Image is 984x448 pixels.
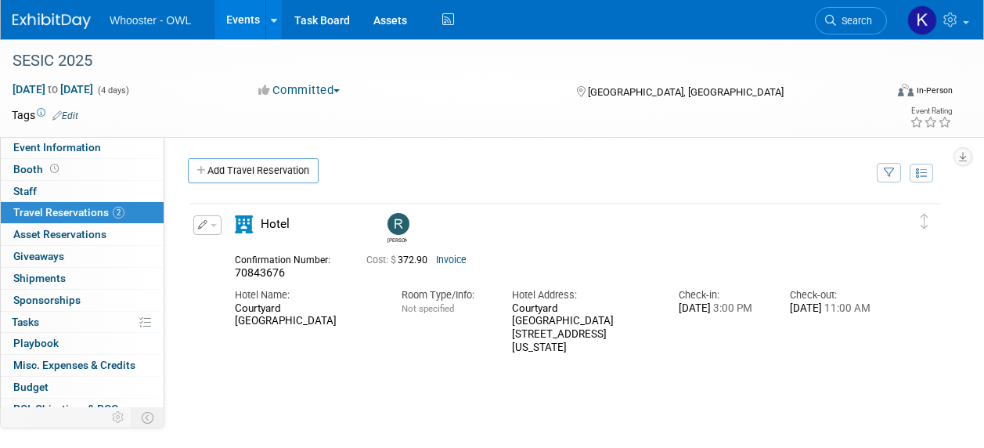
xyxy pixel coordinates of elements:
[387,213,409,235] img: Robert Dugan
[235,266,285,279] span: 70843676
[884,168,895,179] i: Filter by Traveler
[910,107,952,115] div: Event Rating
[1,312,164,333] a: Tasks
[1,399,164,420] a: ROI, Objectives & ROO
[13,337,59,349] span: Playbook
[1,159,164,180] a: Booth
[7,47,872,75] div: SESIC 2025
[916,85,953,96] div: In-Person
[110,14,191,27] span: Whooster - OWL
[790,302,878,316] div: [DATE]
[679,302,766,316] div: [DATE]
[235,215,253,233] i: Hotel
[105,407,132,428] td: Personalize Event Tab Strip
[1,181,164,202] a: Staff
[13,141,101,154] span: Event Information
[679,288,766,302] div: Check-in:
[13,359,135,371] span: Misc. Expenses & Credits
[12,82,94,96] span: [DATE] [DATE]
[188,158,319,183] a: Add Travel Reservation
[366,255,434,266] span: 372.90
[96,85,129,96] span: (4 days)
[1,202,164,223] a: Travel Reservations2
[836,15,872,27] span: Search
[816,81,953,105] div: Event Format
[1,355,164,376] a: Misc. Expenses & Credits
[898,84,914,96] img: Format-Inperson.png
[1,290,164,311] a: Sponsorships
[13,381,49,393] span: Budget
[13,228,106,240] span: Asset Reservations
[253,82,346,99] button: Committed
[588,86,784,98] span: [GEOGRAPHIC_DATA], [GEOGRAPHIC_DATA]
[790,288,878,302] div: Check-out:
[52,110,78,121] a: Edit
[815,7,887,34] a: Search
[13,206,124,219] span: Travel Reservations
[822,302,870,314] span: 11:00 AM
[1,137,164,158] a: Event Information
[907,5,937,35] img: Kamila Castaneda
[366,255,398,266] span: Cost: $
[13,250,64,262] span: Giveaways
[402,288,489,302] div: Room Type/Info:
[512,288,655,302] div: Hotel Address:
[261,217,290,231] span: Hotel
[921,214,928,229] i: Click and drag to move item
[13,163,62,175] span: Booth
[113,207,124,219] span: 2
[1,377,164,398] a: Budget
[1,246,164,267] a: Giveaways
[1,268,164,289] a: Shipments
[47,163,62,175] span: Booth not reserved yet
[1,333,164,354] a: Playbook
[235,288,378,302] div: Hotel Name:
[13,272,66,284] span: Shipments
[711,302,752,314] span: 3:00 PM
[13,294,81,306] span: Sponsorships
[436,255,467,266] a: Invoice
[13,13,91,29] img: ExhibitDay
[132,407,164,428] td: Toggle Event Tabs
[1,224,164,245] a: Asset Reservations
[235,250,343,266] div: Confirmation Number:
[512,302,655,355] div: Courtyard [GEOGRAPHIC_DATA] [STREET_ADDRESS][US_STATE]
[13,185,37,197] span: Staff
[384,213,411,244] div: Robert Dugan
[13,403,118,415] span: ROI, Objectives & ROO
[12,316,39,328] span: Tasks
[45,83,60,96] span: to
[402,303,454,314] span: Not specified
[235,302,378,329] div: Courtyard [GEOGRAPHIC_DATA]
[12,107,78,123] td: Tags
[387,235,407,244] div: Robert Dugan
